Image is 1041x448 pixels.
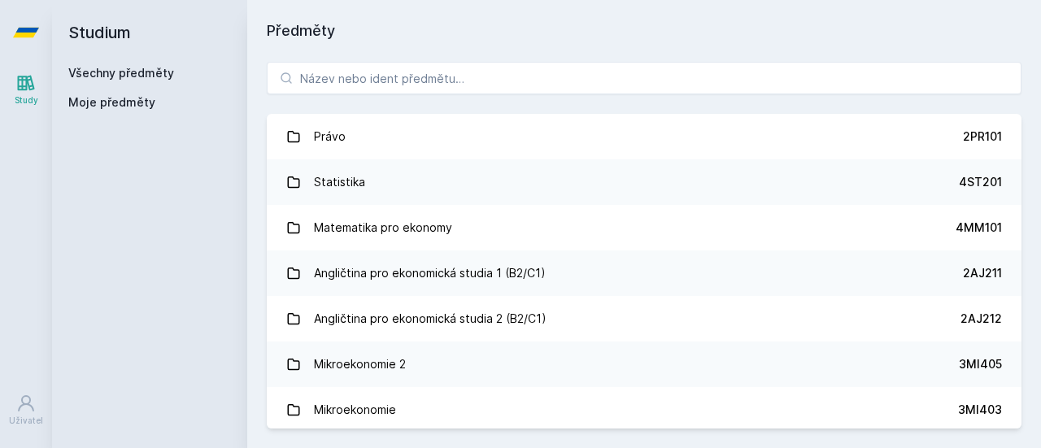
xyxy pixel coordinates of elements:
div: 2AJ211 [963,265,1002,281]
div: 2AJ212 [960,311,1002,327]
a: Angličtina pro ekonomická studia 1 (B2/C1) 2AJ211 [267,250,1021,296]
span: Moje předměty [68,94,155,111]
div: 4MM101 [956,220,1002,236]
div: 4ST201 [959,174,1002,190]
div: Právo [314,120,346,153]
a: Právo 2PR101 [267,114,1021,159]
a: Uživatel [3,385,49,435]
a: Angličtina pro ekonomická studia 2 (B2/C1) 2AJ212 [267,296,1021,341]
div: Angličtina pro ekonomická studia 1 (B2/C1) [314,257,546,289]
div: Uživatel [9,415,43,427]
div: Study [15,94,38,107]
div: Mikroekonomie [314,394,396,426]
a: Všechny předměty [68,66,174,80]
input: Název nebo ident předmětu… [267,62,1021,94]
a: Mikroekonomie 2 3MI405 [267,341,1021,387]
a: Mikroekonomie 3MI403 [267,387,1021,433]
h1: Předměty [267,20,1021,42]
div: Statistika [314,166,365,198]
div: 3MI405 [959,356,1002,372]
a: Matematika pro ekonomy 4MM101 [267,205,1021,250]
a: Statistika 4ST201 [267,159,1021,205]
div: Matematika pro ekonomy [314,211,452,244]
div: 2PR101 [963,128,1002,145]
a: Study [3,65,49,115]
div: Mikroekonomie 2 [314,348,406,381]
div: Angličtina pro ekonomická studia 2 (B2/C1) [314,302,547,335]
div: 3MI403 [958,402,1002,418]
